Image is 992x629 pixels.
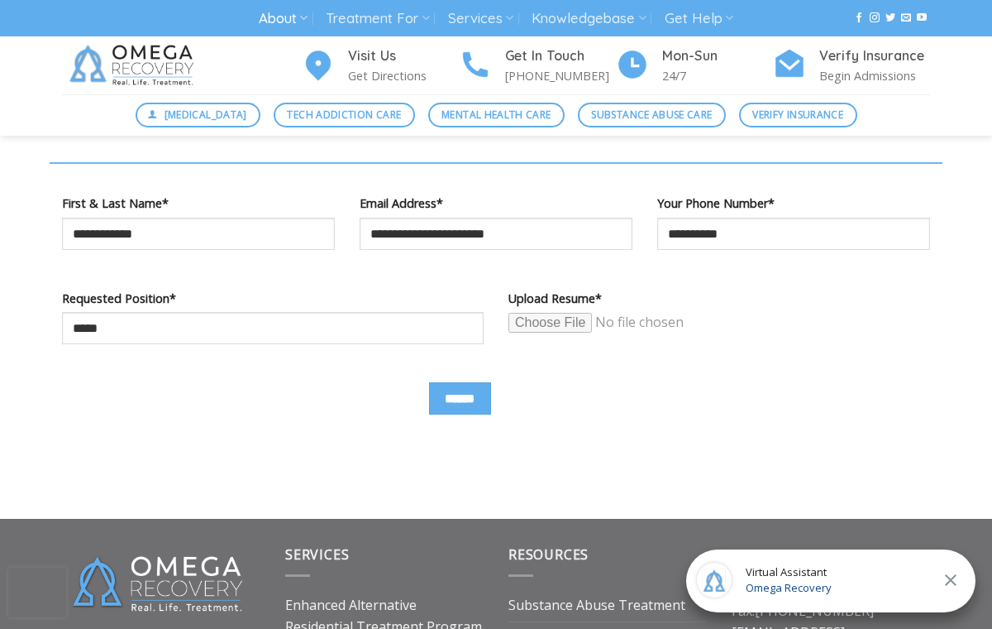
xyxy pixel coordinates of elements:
a: Knowledgebase [532,3,646,34]
h4: Get In Touch [505,46,616,67]
span: Substance Abuse Care [591,107,712,122]
iframe: reCAPTCHA [8,568,66,617]
a: Follow on Twitter [885,12,895,24]
p: Begin Admissions [819,66,930,85]
a: Visit Us Get Directions [302,46,459,86]
label: First & Last Name* [62,194,335,213]
h4: Visit Us [348,46,459,67]
label: Requested Position* [62,289,484,308]
a: Tech Addiction Care [274,103,415,127]
a: [MEDICAL_DATA] [136,103,261,127]
a: Follow on Facebook [854,12,864,24]
span: Verify Insurance [752,107,843,122]
a: Treatment For [326,3,429,34]
label: Email Address* [360,194,632,213]
label: Your Phone Number* [657,194,930,213]
a: Services [448,3,513,34]
span: [MEDICAL_DATA] [165,107,247,122]
a: Send us an email [901,12,911,24]
span: Mental Health Care [441,107,551,122]
a: Follow on YouTube [917,12,927,24]
img: Omega Recovery [62,36,207,94]
label: Upload Resume* [508,289,930,308]
p: Get Directions [348,66,459,85]
span: Tech Addiction Care [287,107,401,122]
a: Verify Insurance [739,103,857,127]
form: Contact form [62,112,930,452]
a: Get In Touch [PHONE_NUMBER] [459,46,616,86]
strong: Contact Us [732,547,822,568]
a: Follow on Instagram [870,12,880,24]
a: Mental Health Care [428,103,565,127]
a: Substance Abuse Care [578,103,726,127]
h4: Verify Insurance [819,46,930,67]
a: Verify Insurance Begin Admissions [773,46,930,86]
p: 24/7 [662,66,773,85]
p: [PHONE_NUMBER] [505,66,616,85]
a: Get Help [665,3,733,34]
a: [PHONE_NUMBER] [755,602,874,620]
a: About [259,3,308,34]
h4: Mon-Sun [662,46,773,67]
span: Services [285,545,349,564]
a: Substance Abuse Treatment [508,590,685,622]
span: Resources [508,545,589,564]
